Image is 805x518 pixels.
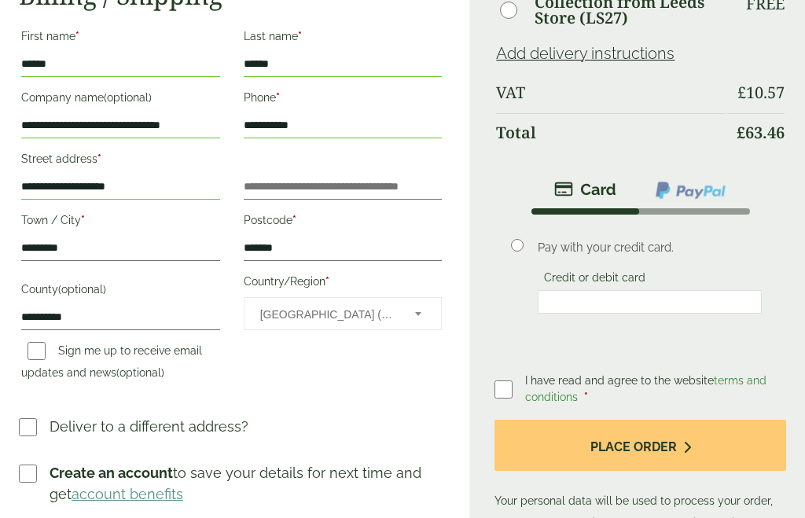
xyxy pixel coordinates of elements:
[737,123,745,144] span: £
[28,343,46,361] input: Sign me up to receive email updates and news(optional)
[584,391,588,404] abbr: required
[244,87,443,114] label: Phone
[542,296,757,310] iframe: Secure card payment input frame
[244,298,443,331] span: Country/Region
[21,345,202,384] label: Sign me up to receive email updates and news
[496,45,675,64] a: Add delivery instructions
[737,123,785,144] bdi: 63.46
[97,153,101,166] abbr: required
[737,83,785,104] bdi: 10.57
[50,463,444,505] p: to save your details for next time and get
[116,367,164,380] span: (optional)
[21,279,220,306] label: County
[58,284,106,296] span: (optional)
[325,276,329,288] abbr: required
[21,149,220,175] label: Street address
[260,299,395,332] span: United Kingdom (UK)
[21,26,220,53] label: First name
[554,181,616,200] img: stripe.png
[50,417,248,438] p: Deliver to a different address?
[72,487,183,503] a: account benefits
[525,375,766,404] span: I have read and agree to the website
[21,87,220,114] label: Company name
[654,181,727,201] img: ppcp-gateway.png
[81,215,85,227] abbr: required
[244,271,443,298] label: Country/Region
[104,92,152,105] span: (optional)
[292,215,296,227] abbr: required
[538,240,762,257] p: Pay with your credit card.
[737,83,746,104] span: £
[244,26,443,53] label: Last name
[298,31,302,43] abbr: required
[496,114,726,152] th: Total
[494,421,786,472] button: Place order
[50,465,173,482] strong: Create an account
[276,92,280,105] abbr: required
[75,31,79,43] abbr: required
[496,75,726,112] th: VAT
[538,272,652,289] label: Credit or debit card
[244,210,443,237] label: Postcode
[21,210,220,237] label: Town / City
